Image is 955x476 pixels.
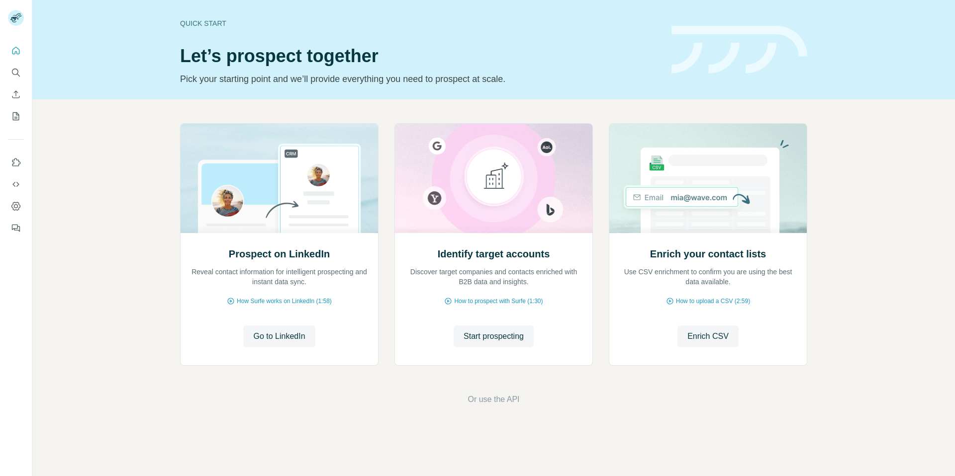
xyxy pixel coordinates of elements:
span: How Surfe works on LinkedIn (1:58) [237,297,332,306]
button: Use Surfe on LinkedIn [8,154,24,171]
button: Enrich CSV [677,325,739,347]
button: Quick start [8,42,24,60]
button: Use Surfe API [8,175,24,193]
p: Use CSV enrichment to confirm you are using the best data available. [619,267,797,287]
p: Reveal contact information for intelligent prospecting and instant data sync. [191,267,368,287]
span: How to prospect with Surfe (1:30) [454,297,543,306]
img: Prospect on LinkedIn [180,124,379,233]
button: Search [8,64,24,81]
button: Enrich CSV [8,85,24,103]
h2: Identify target accounts [438,247,550,261]
h2: Prospect on LinkedIn [229,247,330,261]
button: Or use the API [468,394,519,405]
button: Start prospecting [454,325,534,347]
span: How to upload a CSV (2:59) [676,297,750,306]
span: Go to LinkedIn [253,330,305,342]
button: Feedback [8,219,24,237]
p: Pick your starting point and we’ll provide everything you need to prospect at scale. [180,72,660,86]
button: My lists [8,107,24,125]
span: Enrich CSV [687,330,729,342]
img: Identify target accounts [394,124,593,233]
img: Enrich your contact lists [609,124,807,233]
span: Start prospecting [464,330,524,342]
p: Discover target companies and contacts enriched with B2B data and insights. [405,267,582,287]
h2: Enrich your contact lists [650,247,766,261]
button: Dashboard [8,197,24,215]
h1: Let’s prospect together [180,46,660,66]
img: banner [671,26,807,74]
div: Quick start [180,18,660,28]
button: Go to LinkedIn [243,325,315,347]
